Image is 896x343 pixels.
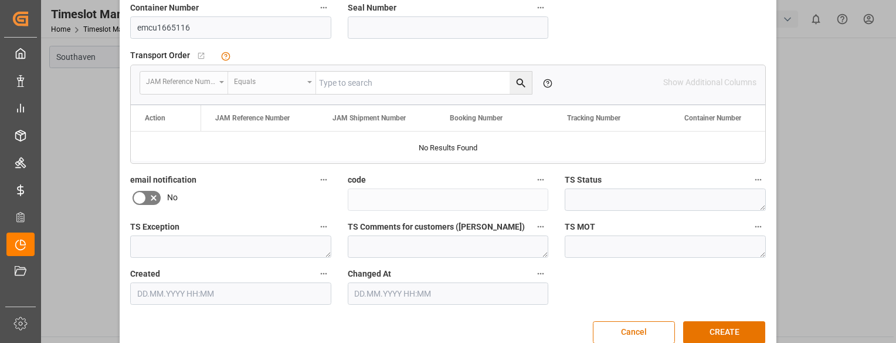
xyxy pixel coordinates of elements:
[140,72,228,94] button: open menu
[130,174,196,186] span: email notification
[348,283,549,305] input: DD.MM.YYYY HH:MM
[751,172,766,187] button: TS Status
[533,172,548,187] button: code
[228,72,316,94] button: open menu
[316,219,331,234] button: TS Exception
[130,2,199,14] span: Container Number
[316,72,532,94] input: Type to search
[533,219,548,234] button: TS Comments for customers ([PERSON_NAME])
[348,268,391,280] span: Changed At
[215,114,290,122] span: JAM Reference Number
[348,2,396,14] span: Seal Number
[130,283,331,305] input: DD.MM.YYYY HH:MM
[146,73,215,87] div: JAM Reference Number
[751,219,766,234] button: TS MOT
[130,49,190,62] span: Transport Order
[510,72,532,94] button: search button
[332,114,406,122] span: JAM Shipment Number
[167,191,178,204] span: No
[533,266,548,281] button: Changed At
[130,268,160,280] span: Created
[234,73,303,87] div: Equals
[145,114,165,122] div: Action
[450,114,503,122] span: Booking Number
[348,221,525,233] span: TS Comments for customers ([PERSON_NAME])
[565,174,602,186] span: TS Status
[316,172,331,187] button: email notification
[348,174,366,186] span: code
[130,221,179,233] span: TS Exception
[567,114,620,122] span: Tracking Number
[316,266,331,281] button: Created
[684,114,741,122] span: Container Number
[565,221,595,233] span: TS MOT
